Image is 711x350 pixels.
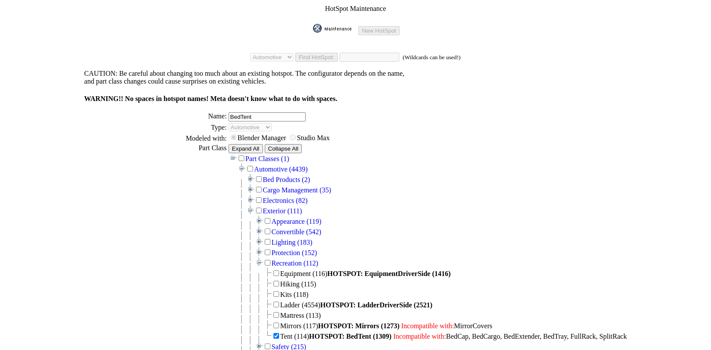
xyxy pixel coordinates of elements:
b: HOTSPOT: BedTent (1309) [309,333,391,340]
span: Mirrors (117) MirrorCovers [280,322,492,330]
b: HOTSPOT: Mirrors (1273) [318,322,400,330]
img: Collapse Automotive (4439) [237,164,246,172]
img: Expand Convertible (542) [255,226,263,235]
input: Collapse All [265,144,302,153]
a: Automotive (4439) [254,165,308,173]
img: Expand Cargo Management (35) [246,185,254,193]
a: Recreation (112) [272,259,318,267]
span: Tent (114) BedCap, BedCargo, BedExtender, BedTray, FullRack, SplitRack [280,333,627,340]
input: Find HotSpot: [295,53,338,62]
b: HOTSPOT: LadderDriverSide (2521) [320,301,432,309]
img: Expand Protection (152) [255,247,263,256]
label: Studio Max [297,134,330,141]
input: New HotSpot [358,26,400,35]
td: CAUTION: Be careful about changing too much about an existing hotspot. The configurator depends o... [84,69,627,94]
b: WARNING!! No spaces in hotspot names! Meta doesn't know what to do with spaces. [84,95,337,102]
font: Incompatible with: [401,322,454,330]
img: Collapse Recreation (112) [255,258,263,266]
img: Collapse Exterior (111) [246,205,254,214]
a: Part Classes (1) [246,155,289,162]
a: Protection (152) [272,249,317,256]
img: maint.gif [313,24,357,33]
td: HotSpot Maintenance [84,4,627,13]
img: Expand Safety (215) [255,341,263,350]
b: HOTSPOT: EquipmentDriverSide (1416) [327,270,451,277]
input: Expand All [229,144,263,153]
span: Equipment (116) [280,270,451,277]
td: Name: [84,112,227,122]
img: Expand Electronics (82) [246,195,254,204]
a: Lighting (183) [272,239,313,246]
img: Expand Lighting (183) [255,237,263,246]
span: Kits (118) [280,291,309,298]
img: Collapse Part Classes (1) [229,153,237,162]
a: Convertible (542) [272,228,321,236]
img: Expand Bed Products (2) [246,174,254,183]
td: Modeled with: [84,133,227,143]
a: Cargo Management (35) [263,186,331,194]
label: Blender Manager [238,134,286,141]
a: Appearance (119) [272,218,321,225]
a: Bed Products (2) [263,176,310,183]
small: (Wildcards can be used!) [403,54,461,61]
img: Expand Appearance (119) [255,216,263,225]
font: Incompatible with: [393,333,446,340]
span: Mattress (113) [280,312,321,319]
a: Exterior (111) [263,207,302,215]
span: Ladder (4554) [280,301,432,309]
a: Electronics (82) [263,197,308,204]
span: Hiking (115) [280,280,317,288]
td: Type: [84,123,227,132]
